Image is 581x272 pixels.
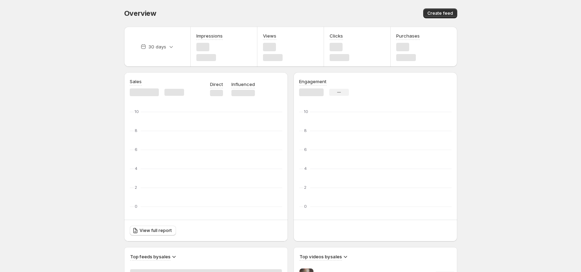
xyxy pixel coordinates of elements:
p: Influenced [231,81,255,88]
text: 6 [304,147,307,152]
text: 8 [304,128,307,133]
h3: Top feeds by sales [130,253,170,260]
text: 0 [304,204,307,209]
h3: Impressions [196,32,223,39]
text: 10 [304,109,308,114]
text: 6 [135,147,137,152]
button: Create feed [423,8,457,18]
text: 2 [304,185,306,190]
h3: Clicks [330,32,343,39]
text: 8 [135,128,137,133]
text: 10 [135,109,139,114]
span: View full report [140,228,172,233]
text: 0 [135,204,137,209]
p: Direct [210,81,223,88]
text: 4 [304,166,307,171]
p: 30 days [148,43,166,50]
h3: Sales [130,78,142,85]
text: 4 [135,166,137,171]
span: Create feed [427,11,453,16]
h3: Engagement [299,78,326,85]
a: View full report [130,226,176,235]
h3: Purchases [396,32,420,39]
h3: Top videos by sales [299,253,342,260]
text: 2 [135,185,137,190]
span: Overview [124,9,156,18]
h3: Views [263,32,276,39]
